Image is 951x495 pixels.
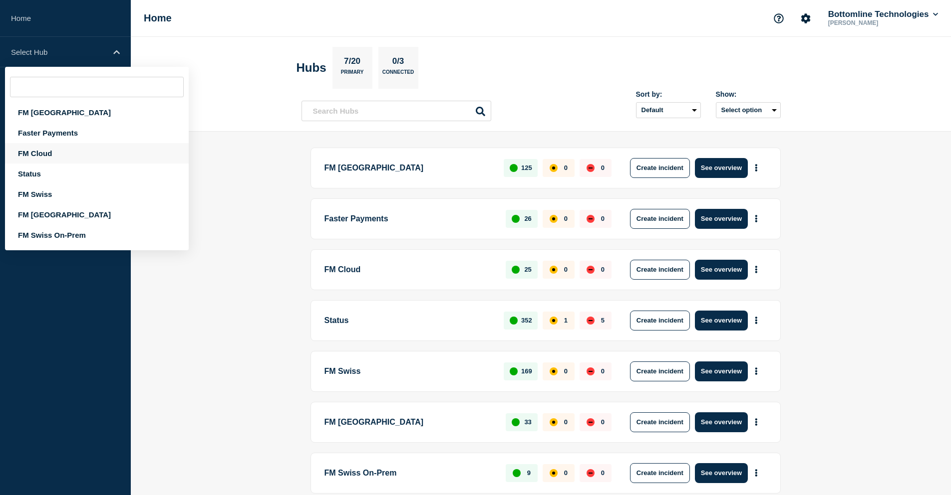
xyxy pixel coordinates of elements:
[630,209,690,229] button: Create incident
[750,209,763,228] button: More actions
[564,164,568,171] p: 0
[695,260,748,280] button: See overview
[587,317,595,325] div: down
[512,266,520,274] div: up
[550,469,558,477] div: affected
[524,215,531,222] p: 26
[324,361,493,381] p: FM Swiss
[564,418,568,426] p: 0
[5,164,189,184] div: Status
[521,367,532,375] p: 169
[388,56,408,69] p: 0/3
[826,19,930,26] p: [PERSON_NAME]
[513,469,521,477] div: up
[521,164,532,171] p: 125
[636,90,701,98] div: Sort by:
[636,102,701,118] select: Sort by
[587,266,595,274] div: down
[601,317,605,324] p: 5
[510,164,518,172] div: up
[587,215,595,223] div: down
[512,215,520,223] div: up
[630,361,690,381] button: Create incident
[750,362,763,380] button: More actions
[826,9,940,19] button: Bottomline Technologies
[695,158,748,178] button: See overview
[564,215,568,222] p: 0
[144,12,172,24] h1: Home
[550,215,558,223] div: affected
[601,266,605,273] p: 0
[695,412,748,432] button: See overview
[564,317,568,324] p: 1
[630,260,690,280] button: Create incident
[750,311,763,330] button: More actions
[768,8,789,29] button: Support
[587,367,595,375] div: down
[716,102,781,118] button: Select option
[550,164,558,172] div: affected
[5,102,189,123] div: FM [GEOGRAPHIC_DATA]
[601,367,605,375] p: 0
[601,164,605,171] p: 0
[587,164,595,172] div: down
[716,90,781,98] div: Show:
[695,311,748,330] button: See overview
[324,209,495,229] p: Faster Payments
[324,260,495,280] p: FM Cloud
[510,317,518,325] div: up
[510,367,518,375] div: up
[550,317,558,325] div: affected
[750,413,763,431] button: More actions
[5,143,189,164] div: FM Cloud
[527,469,531,477] p: 9
[750,464,763,482] button: More actions
[630,311,690,330] button: Create incident
[340,56,364,69] p: 7/20
[5,204,189,225] div: FM [GEOGRAPHIC_DATA]
[524,418,531,426] p: 33
[11,48,107,56] p: Select Hub
[695,209,748,229] button: See overview
[297,61,326,75] h2: Hubs
[341,69,364,80] p: Primary
[630,412,690,432] button: Create incident
[750,159,763,177] button: More actions
[5,225,189,245] div: FM Swiss On-Prem
[521,317,532,324] p: 352
[524,266,531,273] p: 25
[324,311,493,330] p: Status
[587,418,595,426] div: down
[324,463,495,483] p: FM Swiss On-Prem
[695,361,748,381] button: See overview
[512,418,520,426] div: up
[795,8,816,29] button: Account settings
[564,367,568,375] p: 0
[601,469,605,477] p: 0
[695,463,748,483] button: See overview
[601,215,605,222] p: 0
[324,412,495,432] p: FM [GEOGRAPHIC_DATA]
[382,69,414,80] p: Connected
[630,463,690,483] button: Create incident
[550,266,558,274] div: affected
[587,469,595,477] div: down
[550,367,558,375] div: affected
[601,418,605,426] p: 0
[5,123,189,143] div: Faster Payments
[750,260,763,279] button: More actions
[5,184,189,204] div: FM Swiss
[564,469,568,477] p: 0
[324,158,493,178] p: FM [GEOGRAPHIC_DATA]
[630,158,690,178] button: Create incident
[564,266,568,273] p: 0
[550,418,558,426] div: affected
[302,101,491,121] input: Search Hubs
